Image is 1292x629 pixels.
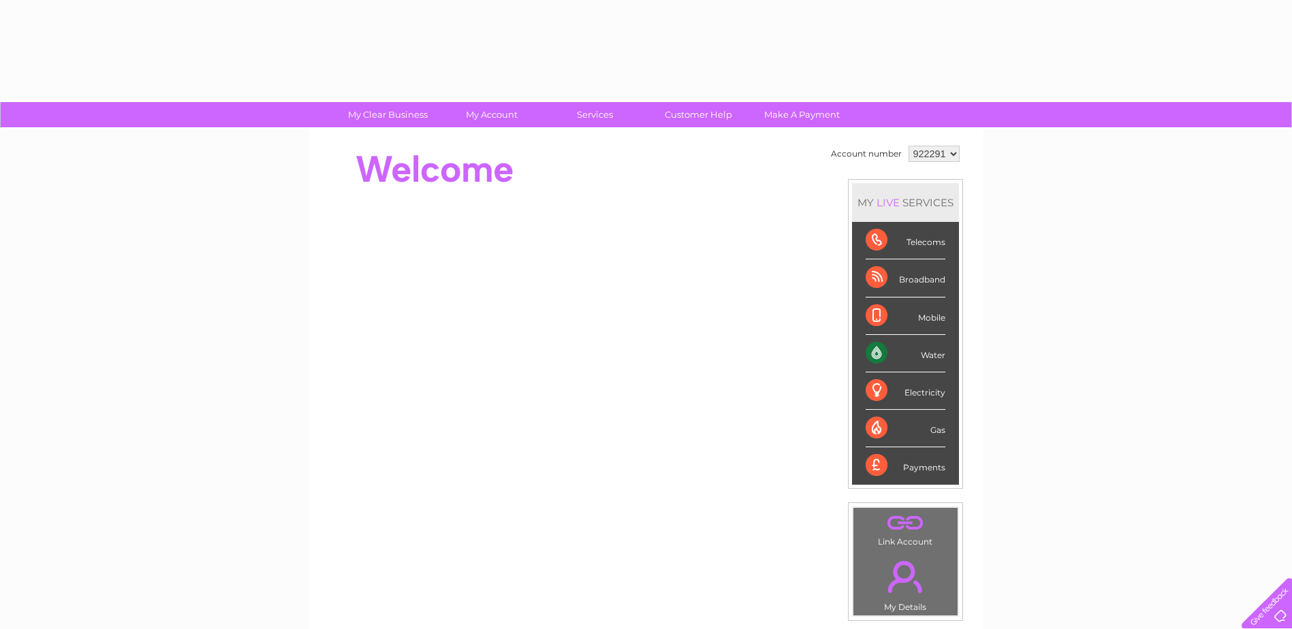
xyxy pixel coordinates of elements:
[435,102,548,127] a: My Account
[874,196,902,209] div: LIVE
[852,183,959,222] div: MY SERVICES
[866,222,945,259] div: Telecoms
[866,335,945,372] div: Water
[828,142,905,165] td: Account number
[866,259,945,297] div: Broadband
[539,102,651,127] a: Services
[853,549,958,616] td: My Details
[642,102,755,127] a: Customer Help
[853,507,958,550] td: Link Account
[746,102,858,127] a: Make A Payment
[857,511,954,535] a: .
[857,553,954,600] a: .
[332,102,444,127] a: My Clear Business
[866,410,945,447] div: Gas
[866,447,945,484] div: Payments
[866,297,945,335] div: Mobile
[866,372,945,410] div: Electricity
